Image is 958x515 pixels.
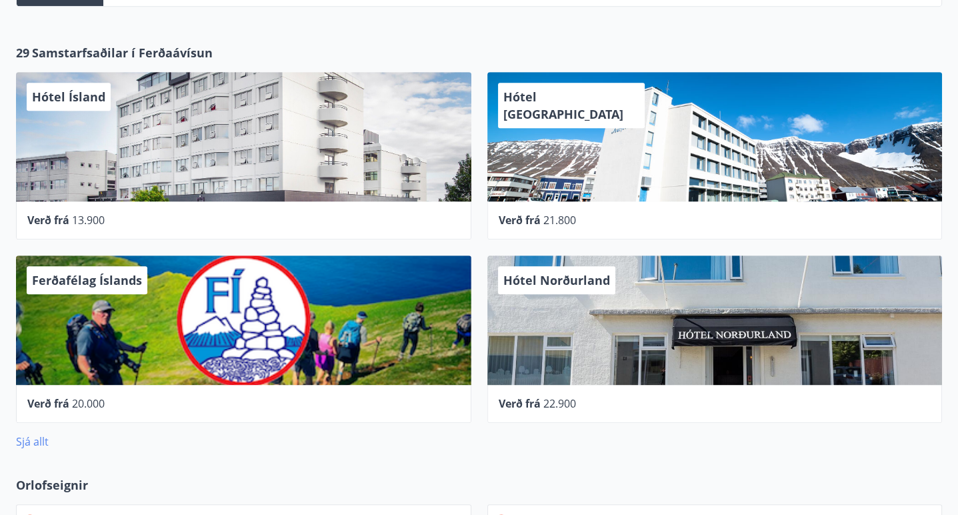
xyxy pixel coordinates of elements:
[27,213,69,227] span: Verð frá
[16,476,88,494] span: Orlofseignir
[499,213,541,227] span: Verð frá
[72,396,105,411] span: 20.000
[503,272,610,288] span: Hótel Norðurland
[32,44,213,61] span: Samstarfsaðilar í Ferðaávísun
[72,213,105,227] span: 13.900
[543,396,576,411] span: 22.900
[16,44,29,61] span: 29
[32,89,105,105] span: Hótel Ísland
[27,396,69,411] span: Verð frá
[543,213,576,227] span: 21.800
[503,89,623,122] span: Hótel [GEOGRAPHIC_DATA]
[16,434,49,449] a: Sjá allt
[499,396,541,411] span: Verð frá
[32,272,142,288] span: Ferðafélag Íslands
